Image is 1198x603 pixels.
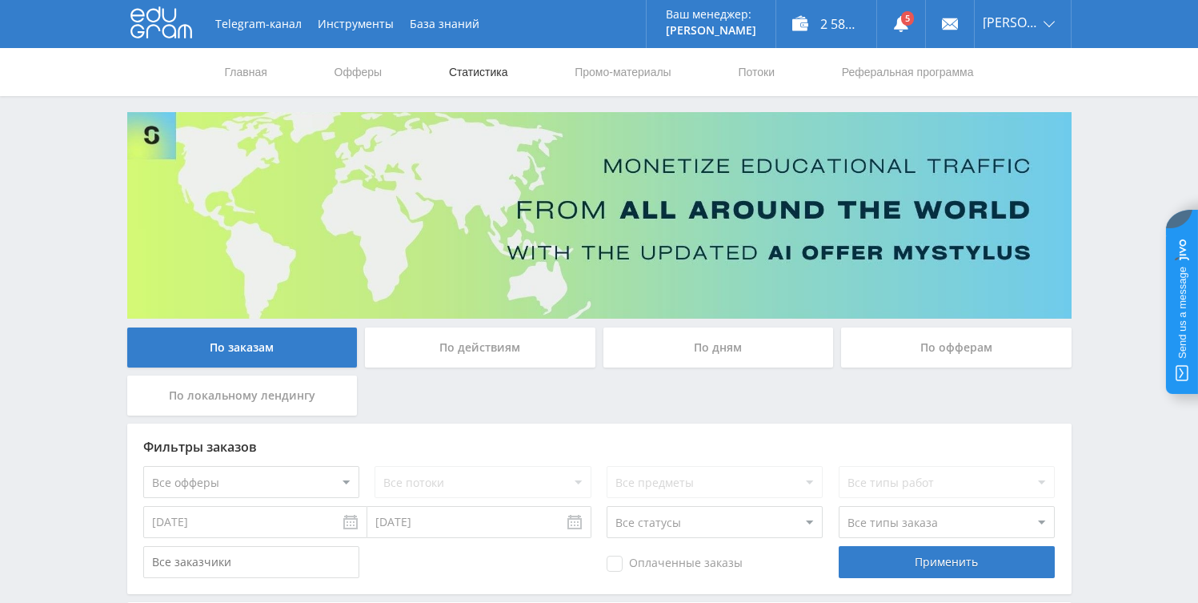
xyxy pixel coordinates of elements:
[447,48,510,96] a: Статистика
[607,556,743,572] span: Оплаченные заказы
[983,16,1039,29] span: [PERSON_NAME]
[839,546,1055,578] div: Применить
[666,24,756,37] p: [PERSON_NAME]
[736,48,776,96] a: Потоки
[143,546,359,578] input: Все заказчики
[223,48,269,96] a: Главная
[127,328,358,368] div: По заказам
[127,112,1072,319] img: Banner
[365,328,595,368] div: По действиям
[603,328,834,368] div: По дням
[143,440,1056,454] div: Фильтры заказов
[841,328,1072,368] div: По офферам
[840,48,976,96] a: Реферальная программа
[666,8,756,21] p: Ваш менеджер:
[573,48,672,96] a: Промо-материалы
[127,376,358,416] div: По локальному лендингу
[333,48,384,96] a: Офферы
